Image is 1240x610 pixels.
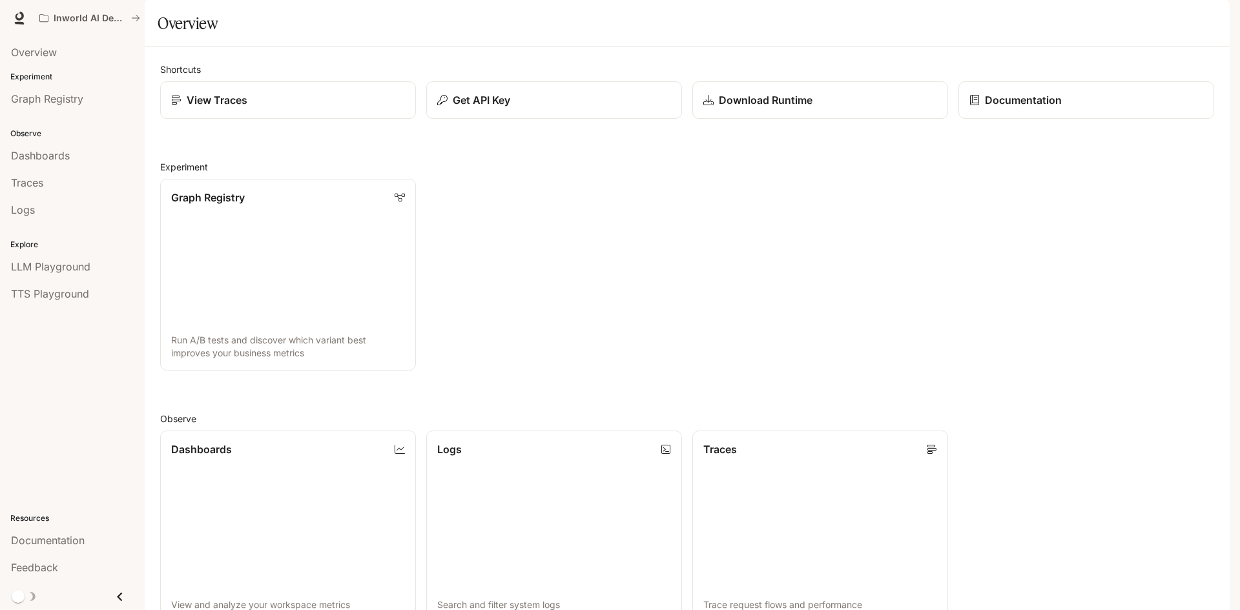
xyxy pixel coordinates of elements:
a: View Traces [160,81,416,119]
p: View Traces [187,92,247,108]
p: Traces [703,442,737,457]
h2: Experiment [160,160,1214,174]
p: Logs [437,442,462,457]
p: Run A/B tests and discover which variant best improves your business metrics [171,334,405,360]
h2: Observe [160,412,1214,425]
p: Download Runtime [719,92,812,108]
p: Inworld AI Demos [54,13,126,24]
p: Dashboards [171,442,232,457]
button: All workspaces [34,5,146,31]
a: Documentation [958,81,1214,119]
h2: Shortcuts [160,63,1214,76]
p: Get API Key [453,92,510,108]
a: Graph RegistryRun A/B tests and discover which variant best improves your business metrics [160,179,416,371]
a: Download Runtime [692,81,948,119]
h1: Overview [158,10,218,36]
button: Get API Key [426,81,682,119]
p: Documentation [985,92,1062,108]
p: Graph Registry [171,190,245,205]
